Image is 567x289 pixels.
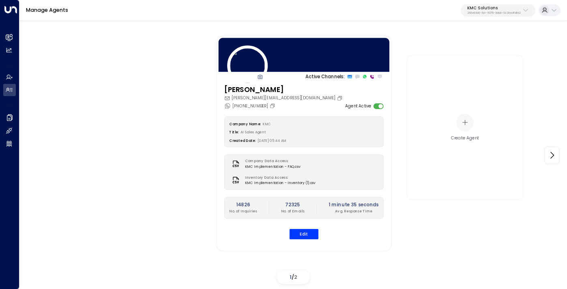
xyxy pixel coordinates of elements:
[229,138,256,143] label: Created Date:
[461,4,535,17] button: KMC Solutions288eb1a8-11cf-4676-9bbb-0c38edf1dfd2
[245,164,301,169] span: KMC Implementation - FAQ.csv
[26,6,68,13] a: Manage Agents
[305,73,344,80] p: Active Channels:
[245,180,316,186] span: KMC Implementation - Inventory (1).csv
[345,103,371,109] label: Agent Active
[258,138,286,143] span: [DATE] 05:44 AM
[245,159,297,164] label: Company Data Access:
[290,274,292,280] span: 1
[224,95,344,101] div: [PERSON_NAME][EMAIL_ADDRESS][DOMAIN_NAME]
[227,45,268,86] img: 4_headshot.jpg
[224,103,277,109] div: [PHONE_NUMBER]
[329,201,378,208] h2: 1 minute 35 seconds
[294,274,297,280] span: 2
[329,208,378,214] p: Avg. Response Time
[262,122,271,126] span: KMC
[229,130,238,135] label: Title:
[281,208,305,214] p: No. of Emails
[229,208,257,214] p: No. of Inquiries
[451,135,479,141] div: Create Agent
[281,201,305,208] h2: 72325
[245,175,313,180] label: Inventory Data Access:
[337,95,344,101] button: Copy
[467,6,521,11] p: KMC Solutions
[467,11,521,15] p: 288eb1a8-11cf-4676-9bbb-0c38edf1dfd2
[229,122,261,126] label: Company Name:
[270,103,277,109] button: Copy
[277,270,309,284] div: /
[241,130,266,135] span: AI Sales Agent
[224,85,344,95] h3: [PERSON_NAME]
[229,201,257,208] h2: 14826
[290,229,318,239] button: Edit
